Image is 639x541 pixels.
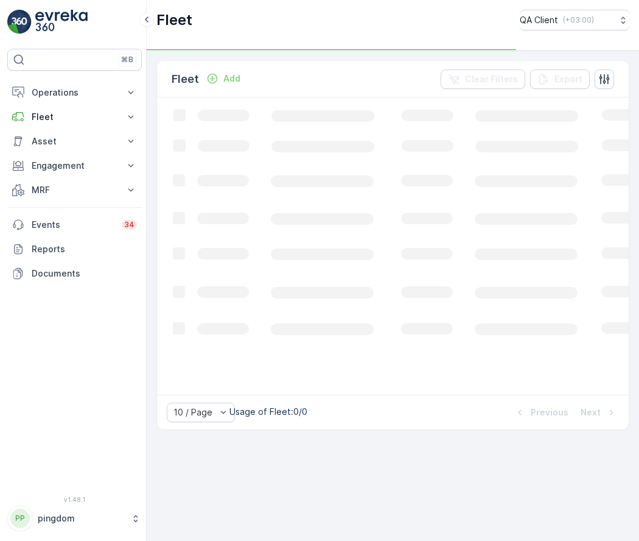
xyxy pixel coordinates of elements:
[530,69,590,89] button: Export
[124,220,134,230] p: 34
[32,111,117,123] p: Fleet
[7,178,142,202] button: MRF
[201,71,245,86] button: Add
[7,105,142,129] button: Fleet
[32,243,137,255] p: Reports
[441,69,525,89] button: Clear Filters
[554,73,582,85] p: Export
[121,55,133,65] p: ⌘B
[32,184,117,196] p: MRF
[7,129,142,154] button: Asset
[531,406,568,419] p: Previous
[7,496,142,503] span: v 1.48.1
[223,72,240,85] p: Add
[35,10,88,34] img: logo_light-DOdMpM7g.png
[32,87,117,99] p: Operations
[512,405,570,420] button: Previous
[7,261,142,286] a: Documents
[32,135,117,147] p: Asset
[7,237,142,261] a: Reports
[172,71,199,88] p: Fleet
[581,406,601,419] p: Next
[7,506,142,531] button: PPpingdom
[7,80,142,105] button: Operations
[465,73,518,85] p: Clear Filters
[7,10,32,34] img: logo
[7,154,142,178] button: Engagement
[32,219,114,231] p: Events
[10,509,30,528] div: PP
[156,10,192,30] p: Fleet
[38,512,125,525] p: pingdom
[520,10,629,30] button: QA Client(+03:00)
[32,160,117,172] p: Engagement
[7,213,142,237] a: Events34
[563,15,594,25] p: ( +03:00 )
[579,405,619,420] button: Next
[32,267,137,280] p: Documents
[229,406,307,418] p: Usage of Fleet : 0/0
[520,14,558,26] p: QA Client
